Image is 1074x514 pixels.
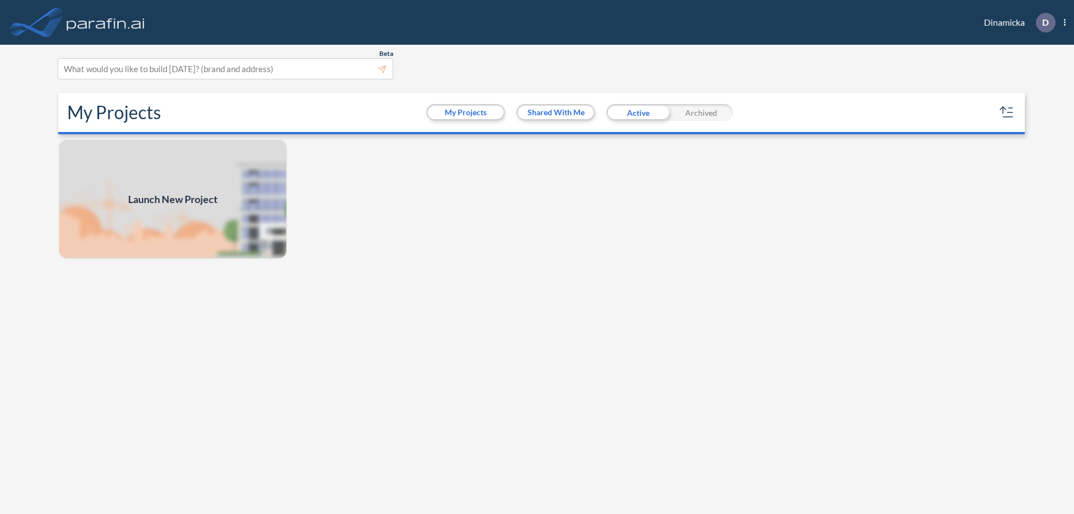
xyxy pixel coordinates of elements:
[67,102,161,123] h2: My Projects
[967,13,1066,32] div: Dinamicka
[128,192,218,207] span: Launch New Project
[1042,17,1049,27] p: D
[670,104,733,121] div: Archived
[379,49,393,58] span: Beta
[58,139,288,260] a: Launch New Project
[998,103,1016,121] button: sort
[428,106,503,119] button: My Projects
[518,106,593,119] button: Shared With Me
[606,104,670,121] div: Active
[58,139,288,260] img: add
[64,11,147,34] img: logo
